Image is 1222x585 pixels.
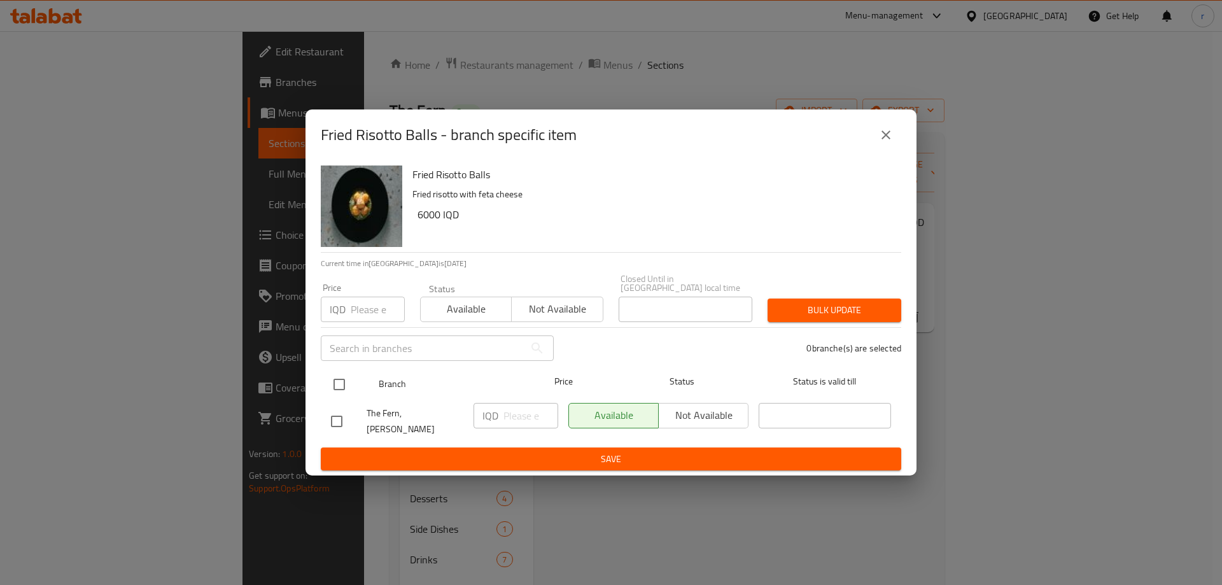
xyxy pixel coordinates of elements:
[321,166,402,247] img: Fried Risotto Balls
[511,297,603,322] button: Not available
[412,166,891,183] h6: Fried Risotto Balls
[321,448,901,471] button: Save
[426,300,507,318] span: Available
[517,300,598,318] span: Not available
[331,451,891,467] span: Save
[412,187,891,202] p: Fried risotto with feta cheese
[367,405,463,437] span: The Fern, [PERSON_NAME]
[418,206,891,223] h6: 6000 IQD
[759,374,891,390] span: Status is valid till
[379,376,511,392] span: Branch
[806,342,901,355] p: 0 branche(s) are selected
[871,120,901,150] button: close
[351,297,405,322] input: Please enter price
[482,408,498,423] p: IQD
[420,297,512,322] button: Available
[321,335,524,361] input: Search in branches
[616,374,748,390] span: Status
[321,258,901,269] p: Current time in [GEOGRAPHIC_DATA] is [DATE]
[503,403,558,428] input: Please enter price
[778,302,891,318] span: Bulk update
[768,299,901,322] button: Bulk update
[521,374,606,390] span: Price
[321,125,577,145] h2: Fried Risotto Balls - branch specific item
[330,302,346,317] p: IQD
